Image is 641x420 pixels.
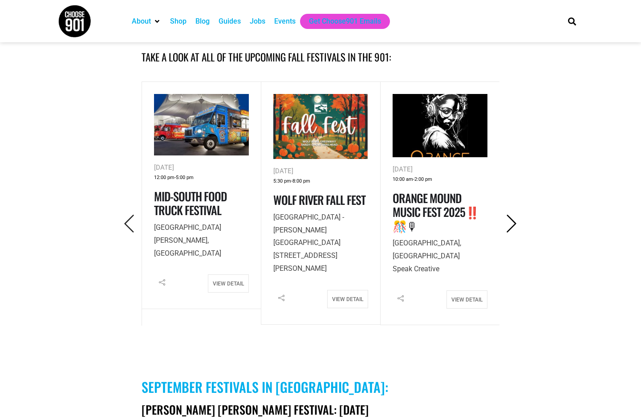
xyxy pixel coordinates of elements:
[327,290,368,308] a: View Detail
[154,94,249,155] img: Two brightly colored food trucks are parked outside a large, tent-like structure at dusk, their s...
[219,16,241,27] a: Guides
[154,163,174,171] span: [DATE]
[154,173,174,183] span: 12:00 pm
[195,16,210,27] a: Blog
[393,189,479,234] a: Orange Mound Music Fest 2025‼️🎊🎙
[170,16,187,27] a: Shop
[414,175,432,184] span: 2:00 pm
[273,177,291,186] span: 5:30 pm
[176,173,194,183] span: 5:00 pm
[499,213,524,235] button: Next
[142,401,369,418] a: [PERSON_NAME] [PERSON_NAME] FESTIVAL: [DATE]
[273,177,368,186] div: -
[565,14,580,29] div: Search
[274,16,296,27] a: Events
[273,211,368,275] p: [STREET_ADDRESS][PERSON_NAME]
[292,177,310,186] span: 8:00 pm
[446,290,487,309] a: View Detail
[250,16,265,27] a: Jobs
[393,175,413,184] span: 10:00 am
[132,16,151,27] a: About
[273,191,365,208] a: Wolf River Fall Fest
[154,274,170,290] i: Share
[273,167,293,175] span: [DATE]
[120,215,138,233] i: Previous
[127,14,166,29] div: About
[309,16,381,27] a: Get Choose901 Emails
[393,237,487,275] p: Speak Creative
[393,239,461,260] span: [GEOGRAPHIC_DATA], [GEOGRAPHIC_DATA]
[393,290,409,306] i: Share
[393,175,487,184] div: -
[142,379,499,395] h2: SEPTEMBER Festivals in [GEOGRAPHIC_DATA]:
[127,14,553,29] nav: Main nav
[154,223,221,257] span: [GEOGRAPHIC_DATA][PERSON_NAME], [GEOGRAPHIC_DATA]
[142,49,499,65] h4: Take a look at all of the upcoming fall festivals in the 901:
[117,213,142,235] button: Previous
[273,213,344,247] span: [GEOGRAPHIC_DATA] - [PERSON_NAME][GEOGRAPHIC_DATA]
[273,290,289,306] i: Share
[154,188,227,219] a: Mid-South Food Truck Festival
[208,274,249,293] a: View Detail
[154,173,249,183] div: -
[503,215,521,233] i: Next
[393,165,413,173] span: [DATE]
